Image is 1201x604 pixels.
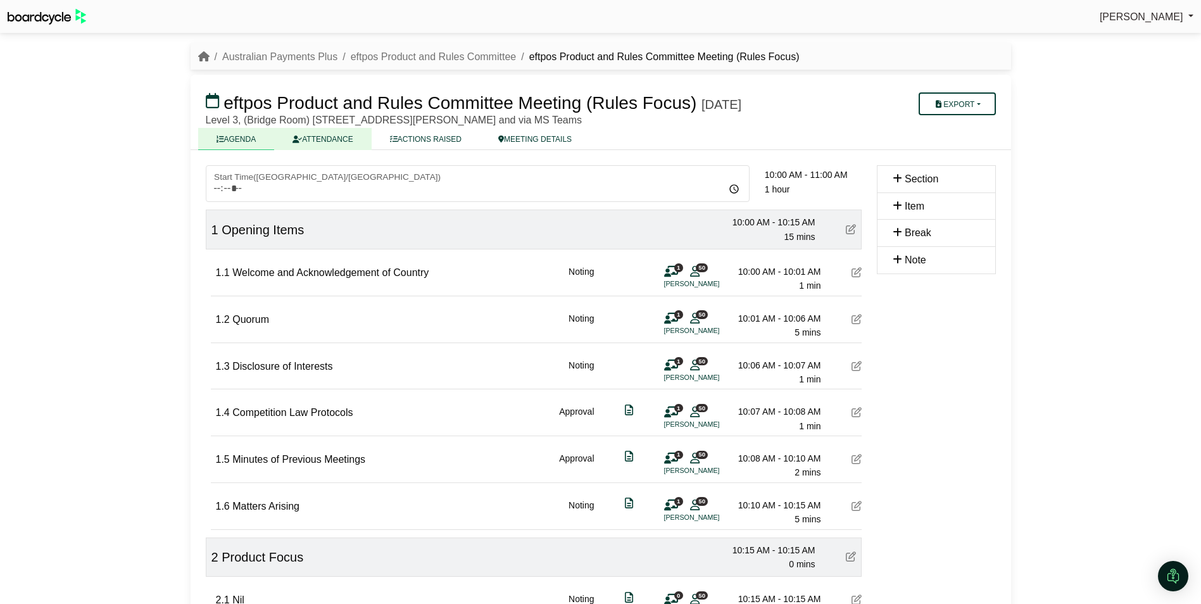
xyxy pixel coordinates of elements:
li: [PERSON_NAME] [664,279,759,289]
div: 10:10 AM - 10:15 AM [733,498,821,512]
span: 50 [696,263,708,272]
span: 1 [674,263,683,272]
span: 1 [674,497,683,505]
span: 15 mins [784,232,815,242]
span: Competition Law Protocols [232,407,353,418]
span: 1 [211,223,218,237]
li: [PERSON_NAME] [664,419,759,430]
nav: breadcrumb [198,49,800,65]
a: AGENDA [198,128,275,150]
span: 1 min [799,421,821,431]
button: Export [919,92,995,115]
span: 50 [696,591,708,600]
span: 1.1 [216,267,230,278]
img: BoardcycleBlackGreen-aaafeed430059cb809a45853b8cf6d952af9d84e6e89e1f1685b34bfd5cb7d64.svg [8,9,86,25]
a: Australian Payments Plus [222,51,337,62]
span: Opening Items [222,223,304,237]
li: [PERSON_NAME] [664,325,759,336]
div: Approval [559,405,594,433]
span: Product Focus [222,550,303,564]
span: 1.5 [216,454,230,465]
a: [PERSON_NAME] [1100,9,1193,25]
div: 10:08 AM - 10:10 AM [733,451,821,465]
span: Matters Arising [232,501,299,512]
span: Break [905,227,931,238]
div: 10:00 AM - 10:15 AM [727,215,815,229]
div: Open Intercom Messenger [1158,561,1188,591]
span: 1 [674,451,683,459]
div: 10:01 AM - 10:06 AM [733,311,821,325]
div: Approval [559,451,594,480]
div: Noting [569,265,594,293]
span: 1 min [799,280,821,291]
span: Quorum [232,314,269,325]
div: 10:07 AM - 10:08 AM [733,405,821,418]
span: 1 [674,310,683,318]
span: Minutes of Previous Meetings [232,454,365,465]
span: eftpos Product and Rules Committee Meeting (Rules Focus) [223,93,696,113]
a: eftpos Product and Rules Committee [351,51,516,62]
span: 50 [696,404,708,412]
span: Level 3, (Bridge Room) [STREET_ADDRESS][PERSON_NAME] and via MS Teams [206,115,582,125]
span: 1 hour [765,184,790,194]
li: [PERSON_NAME] [664,372,759,383]
span: Item [905,201,924,211]
span: 1.6 [216,501,230,512]
div: 10:15 AM - 10:15 AM [727,543,815,557]
a: ATTENDANCE [274,128,371,150]
a: ACTIONS RAISED [372,128,480,150]
li: [PERSON_NAME] [664,465,759,476]
span: 1 min [799,374,821,384]
div: Noting [569,311,594,340]
div: [DATE] [701,97,741,112]
li: eftpos Product and Rules Committee Meeting (Rules Focus) [516,49,799,65]
span: 5 mins [795,327,821,337]
span: 2 mins [795,467,821,477]
span: 1.3 [216,361,230,372]
div: 10:00 AM - 10:01 AM [733,265,821,279]
span: Note [905,255,926,265]
span: 0 [674,591,683,600]
span: 1 [674,404,683,412]
span: 2 [211,550,218,564]
li: [PERSON_NAME] [664,512,759,523]
span: Section [905,173,938,184]
div: Noting [569,358,594,387]
span: [PERSON_NAME] [1100,11,1183,22]
div: 10:00 AM - 11:00 AM [765,168,862,182]
span: 50 [696,451,708,459]
div: 10:06 AM - 10:07 AM [733,358,821,372]
span: 1 [674,357,683,365]
span: 1.2 [216,314,230,325]
span: 50 [696,310,708,318]
span: 50 [696,497,708,505]
span: 50 [696,357,708,365]
span: 1.4 [216,407,230,418]
a: MEETING DETAILS [480,128,590,150]
span: 0 mins [789,559,815,569]
span: Disclosure of Interests [232,361,332,372]
span: 5 mins [795,514,821,524]
span: Welcome and Acknowledgement of Country [232,267,429,278]
div: Noting [569,498,594,527]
